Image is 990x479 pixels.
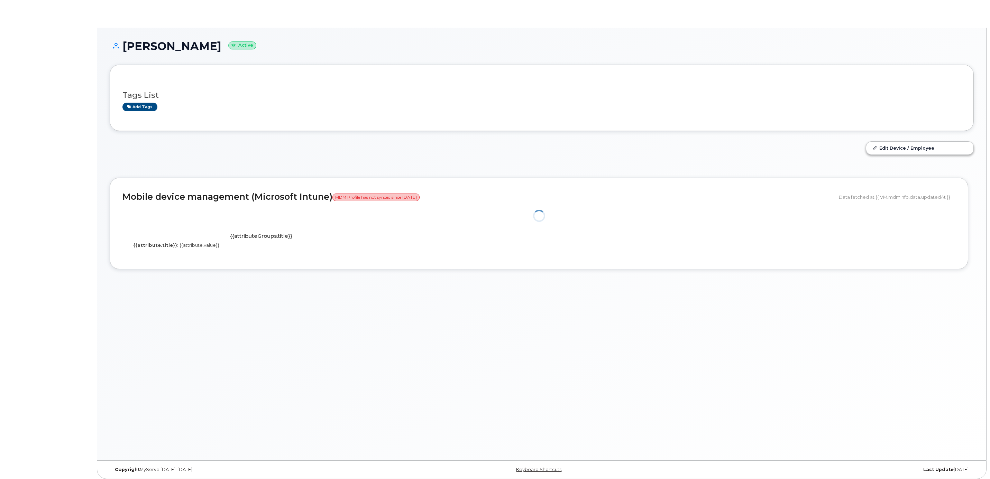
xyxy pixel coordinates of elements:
a: Keyboard Shortcuts [516,467,561,472]
span: MDM Profile has not synced since [DATE] [332,194,420,201]
strong: Last Update [923,467,954,472]
div: Data fetched at {{ VM.mdmInfo.data.updatedAt }} [839,190,955,204]
h1: [PERSON_NAME] [110,40,974,52]
small: Active [228,41,256,49]
h2: Mobile device management (Microsoft Intune) [122,192,834,202]
h3: Tags List [122,91,961,100]
div: MyServe [DATE]–[DATE] [110,467,398,472]
h4: {{attributeGroups.title}} [128,233,395,239]
span: {{attribute.value}} [180,242,219,248]
label: {{attribute.title}}: [133,242,178,248]
strong: Copyright [115,467,140,472]
a: Edit Device / Employee [866,142,973,154]
div: [DATE] [686,467,974,472]
a: Add tags [122,103,157,111]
